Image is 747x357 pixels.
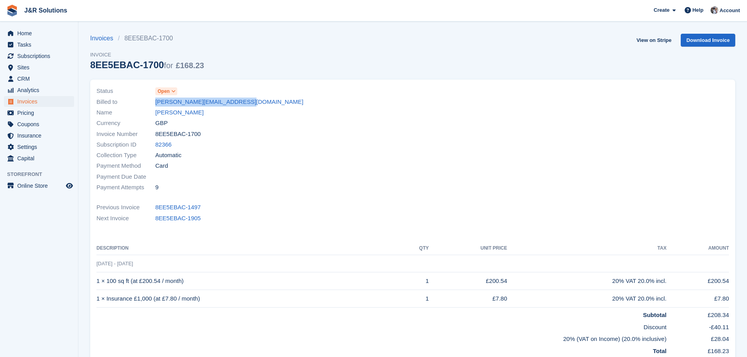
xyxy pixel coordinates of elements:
td: 1 × Insurance £1,000 (at £7.80 / month) [96,290,400,308]
span: Subscription ID [96,140,155,149]
a: menu [4,73,74,84]
span: Automatic [155,151,182,160]
div: 20% VAT 20.0% incl. [507,294,666,303]
span: Analytics [17,85,64,96]
a: View on Stripe [633,34,674,47]
a: menu [4,51,74,62]
span: Invoice Number [96,130,155,139]
span: 9 [155,183,158,192]
td: £208.34 [667,308,729,320]
span: Coupons [17,119,64,130]
a: Open [155,87,177,96]
td: £7.80 [429,290,507,308]
a: Preview store [65,181,74,190]
img: Steve Revell [711,6,718,14]
span: for [164,61,173,70]
a: menu [4,180,74,191]
td: 20% (VAT on Income) (20.0% inclusive) [96,332,667,344]
a: menu [4,62,74,73]
a: [PERSON_NAME] [155,108,204,117]
span: Status [96,87,155,96]
span: Home [17,28,64,39]
span: Card [155,161,168,170]
span: Invoices [17,96,64,107]
a: J&R Solutions [21,4,70,17]
a: menu [4,28,74,39]
a: 8EE5EBAC-1905 [155,214,201,223]
span: £168.23 [176,61,204,70]
span: Open [158,88,170,95]
a: menu [4,153,74,164]
span: Insurance [17,130,64,141]
span: Sites [17,62,64,73]
td: -£40.11 [667,320,729,332]
strong: Total [653,348,667,354]
span: Currency [96,119,155,128]
div: 20% VAT 20.0% incl. [507,277,666,286]
td: £200.54 [667,272,729,290]
a: menu [4,130,74,141]
th: QTY [400,242,429,255]
a: 82366 [155,140,172,149]
td: £7.80 [667,290,729,308]
img: stora-icon-8386f47178a22dfd0bd8f6a31ec36ba5ce8667c1dd55bd0f319d3a0aa187defe.svg [6,5,18,16]
th: Amount [667,242,729,255]
span: Invoice [90,51,204,59]
nav: breadcrumbs [90,34,204,43]
th: Tax [507,242,666,255]
span: 8EE5EBAC-1700 [155,130,201,139]
span: Storefront [7,170,78,178]
a: menu [4,85,74,96]
a: menu [4,39,74,50]
span: Collection Type [96,151,155,160]
span: Online Store [17,180,64,191]
td: 1 [400,290,429,308]
td: £200.54 [429,272,507,290]
span: Name [96,108,155,117]
td: 1 [400,272,429,290]
th: Description [96,242,400,255]
span: Tasks [17,39,64,50]
a: Download Invoice [681,34,735,47]
td: £168.23 [667,344,729,356]
span: CRM [17,73,64,84]
span: Next Invoice [96,214,155,223]
span: Help [692,6,703,14]
th: Unit Price [429,242,507,255]
span: Settings [17,141,64,152]
span: Payment Method [96,161,155,170]
a: menu [4,107,74,118]
span: Pricing [17,107,64,118]
a: 8EE5EBAC-1497 [155,203,201,212]
strong: Subtotal [643,312,667,318]
div: 8EE5EBAC-1700 [90,60,204,70]
span: Capital [17,153,64,164]
span: Payment Due Date [96,172,155,181]
a: Invoices [90,34,118,43]
span: Payment Attempts [96,183,155,192]
span: Account [720,7,740,14]
span: Billed to [96,98,155,107]
a: menu [4,96,74,107]
a: [PERSON_NAME][EMAIL_ADDRESS][DOMAIN_NAME] [155,98,304,107]
a: menu [4,119,74,130]
span: Previous Invoice [96,203,155,212]
span: GBP [155,119,168,128]
a: menu [4,141,74,152]
span: [DATE] - [DATE] [96,261,133,266]
td: Discount [96,320,667,332]
td: £28.04 [667,332,729,344]
td: 1 × 100 sq ft (at £200.54 / month) [96,272,400,290]
span: Subscriptions [17,51,64,62]
span: Create [654,6,669,14]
